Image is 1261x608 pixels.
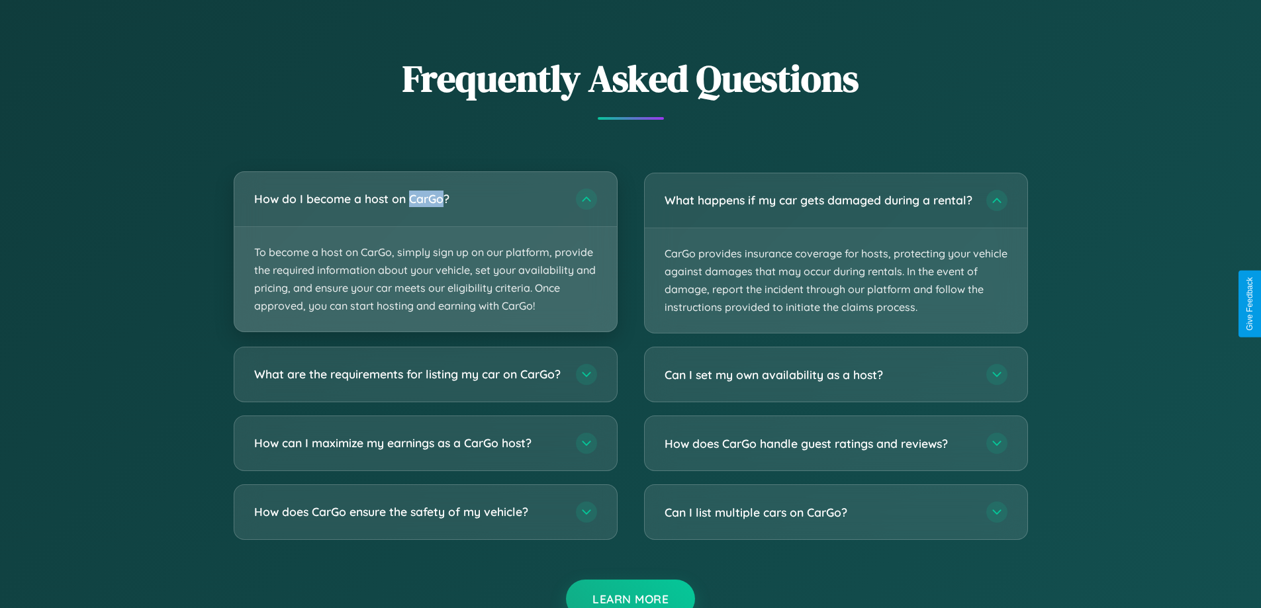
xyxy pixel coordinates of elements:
p: CarGo provides insurance coverage for hosts, protecting your vehicle against damages that may occ... [645,228,1027,333]
h3: Can I list multiple cars on CarGo? [665,504,973,521]
h3: What are the requirements for listing my car on CarGo? [254,367,563,383]
h2: Frequently Asked Questions [234,53,1028,104]
h3: How does CarGo ensure the safety of my vehicle? [254,504,563,521]
div: Give Feedback [1245,277,1254,331]
h3: How does CarGo handle guest ratings and reviews? [665,435,973,452]
h3: How can I maximize my earnings as a CarGo host? [254,435,563,452]
h3: How do I become a host on CarGo? [254,191,563,207]
h3: Can I set my own availability as a host? [665,367,973,383]
p: To become a host on CarGo, simply sign up on our platform, provide the required information about... [234,227,617,332]
h3: What happens if my car gets damaged during a rental? [665,192,973,208]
